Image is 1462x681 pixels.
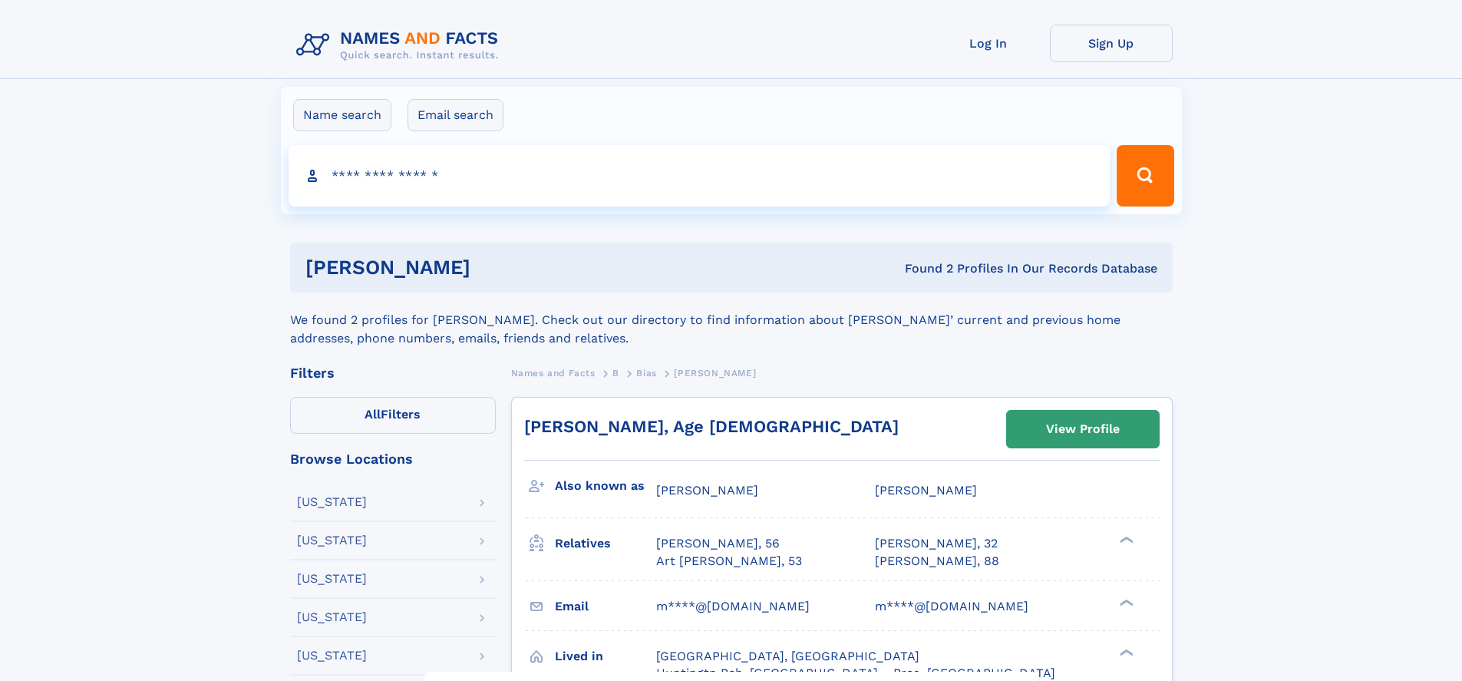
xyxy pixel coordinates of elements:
[674,368,756,379] span: [PERSON_NAME]
[875,483,977,498] span: [PERSON_NAME]
[290,25,511,66] img: Logo Names and Facts
[1046,412,1120,447] div: View Profile
[290,452,496,466] div: Browse Locations
[875,535,998,552] a: [PERSON_NAME], 32
[927,25,1050,62] a: Log In
[511,363,596,382] a: Names and Facts
[555,643,656,669] h3: Lived in
[688,260,1157,277] div: Found 2 Profiles In Our Records Database
[555,593,656,620] h3: Email
[555,531,656,557] h3: Relatives
[656,666,878,680] span: Huntingtn Bch, [GEOGRAPHIC_DATA]
[656,649,919,663] span: [GEOGRAPHIC_DATA], [GEOGRAPHIC_DATA]
[893,666,1055,680] span: Brea, [GEOGRAPHIC_DATA]
[297,573,367,585] div: [US_STATE]
[290,293,1173,348] div: We found 2 profiles for [PERSON_NAME]. Check out our directory to find information about [PERSON_...
[636,363,656,382] a: Bias
[1007,411,1159,448] a: View Profile
[290,397,496,434] label: Filters
[297,534,367,547] div: [US_STATE]
[290,366,496,380] div: Filters
[612,368,619,379] span: B
[656,553,802,570] a: Art [PERSON_NAME], 53
[293,99,391,131] label: Name search
[1116,535,1134,545] div: ❯
[612,363,619,382] a: B
[656,483,758,498] span: [PERSON_NAME]
[875,553,999,570] a: [PERSON_NAME], 88
[524,417,899,436] a: [PERSON_NAME], Age [DEMOGRAPHIC_DATA]
[656,535,780,552] a: [PERSON_NAME], 56
[1117,145,1173,207] button: Search Button
[305,258,688,277] h1: [PERSON_NAME]
[1116,597,1134,607] div: ❯
[1050,25,1173,62] a: Sign Up
[297,496,367,508] div: [US_STATE]
[1116,647,1134,657] div: ❯
[289,145,1111,207] input: search input
[408,99,503,131] label: Email search
[297,650,367,662] div: [US_STATE]
[297,611,367,623] div: [US_STATE]
[365,407,381,421] span: All
[555,473,656,499] h3: Also known as
[636,368,656,379] span: Bias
